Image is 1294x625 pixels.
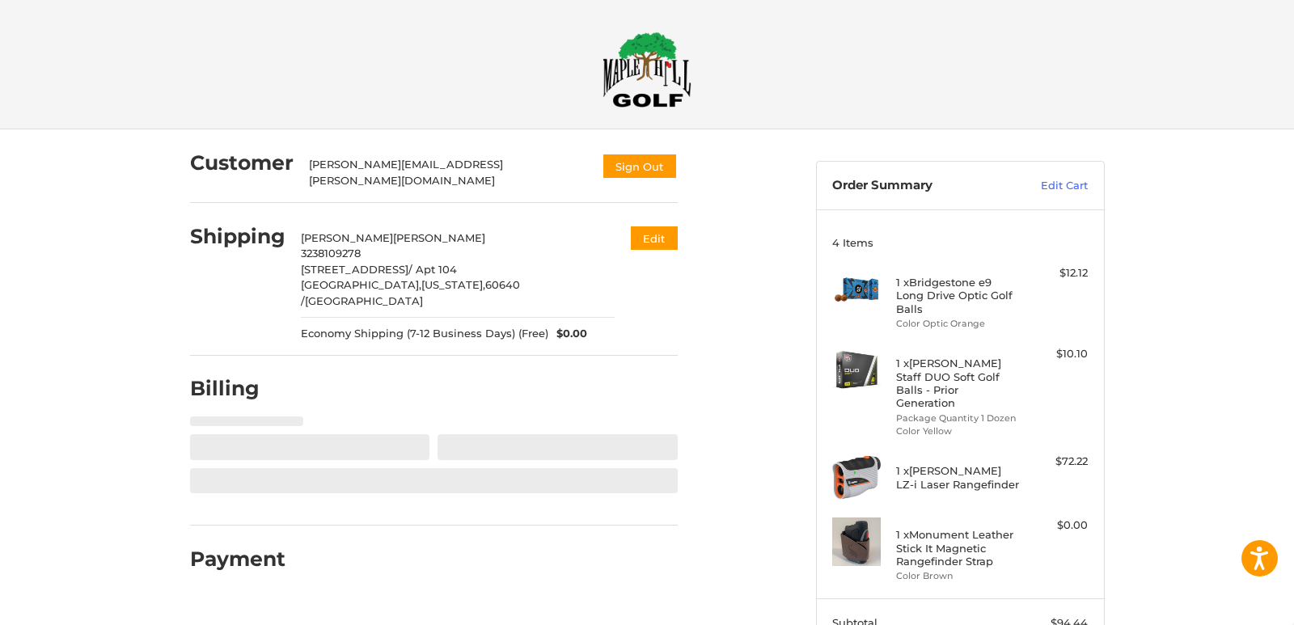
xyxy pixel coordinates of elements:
[301,278,520,307] span: 60640 /
[603,32,691,108] img: Maple Hill Golf
[896,569,1020,583] li: Color Brown
[305,294,423,307] span: [GEOGRAPHIC_DATA]
[896,276,1020,315] h4: 1 x Bridgestone e9 Long Drive Optic Golf Balls
[1024,346,1088,362] div: $10.10
[301,231,393,244] span: [PERSON_NAME]
[602,153,678,179] button: Sign Out
[190,376,285,401] h2: Billing
[896,317,1020,331] li: Color Optic Orange
[1024,517,1088,534] div: $0.00
[408,263,457,276] span: / Apt 104
[309,157,586,188] div: [PERSON_NAME][EMAIL_ADDRESS][PERSON_NAME][DOMAIN_NAME]
[421,278,485,291] span: [US_STATE],
[301,326,548,342] span: Economy Shipping (7-12 Business Days) (Free)
[896,412,1020,425] li: Package Quantity 1 Dozen
[896,464,1020,491] h4: 1 x [PERSON_NAME] LZ-i Laser Rangefinder
[896,357,1020,409] h4: 1 x [PERSON_NAME] Staff DUO Soft Golf Balls - Prior Generation
[548,326,587,342] span: $0.00
[301,263,408,276] span: [STREET_ADDRESS]
[301,247,361,260] span: 3238109278
[896,424,1020,438] li: Color Yellow
[1024,454,1088,470] div: $72.22
[190,547,285,572] h2: Payment
[190,150,294,175] h2: Customer
[301,278,421,291] span: [GEOGRAPHIC_DATA],
[190,224,285,249] h2: Shipping
[631,226,678,250] button: Edit
[393,231,485,244] span: [PERSON_NAME]
[832,178,1006,194] h3: Order Summary
[1006,178,1088,194] a: Edit Cart
[832,236,1088,249] h3: 4 Items
[1024,265,1088,281] div: $12.12
[896,528,1020,568] h4: 1 x Monument Leather Stick It Magnetic Rangefinder Strap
